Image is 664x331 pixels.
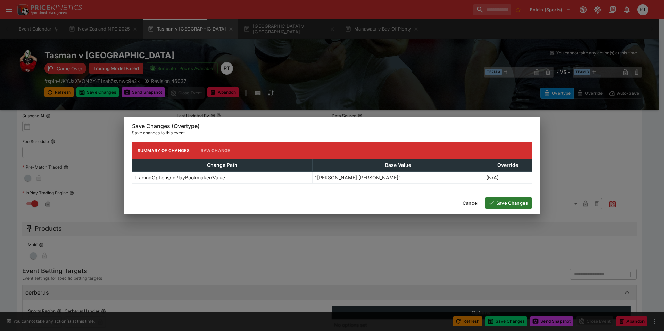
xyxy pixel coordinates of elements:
th: Base Value [312,159,484,172]
td: "[PERSON_NAME].[PERSON_NAME]" [312,172,484,184]
button: Summary of Changes [132,142,195,159]
button: Cancel [458,197,482,209]
button: Save Changes [485,197,532,209]
p: Save changes to this event. [132,129,532,136]
p: TradingOptions/InPlayBookmaker/Value [134,174,225,181]
button: Raw Change [195,142,236,159]
th: Override [484,159,532,172]
h6: Save Changes (Overtype) [132,122,532,130]
th: Change Path [132,159,313,172]
td: (N/A) [484,172,532,184]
